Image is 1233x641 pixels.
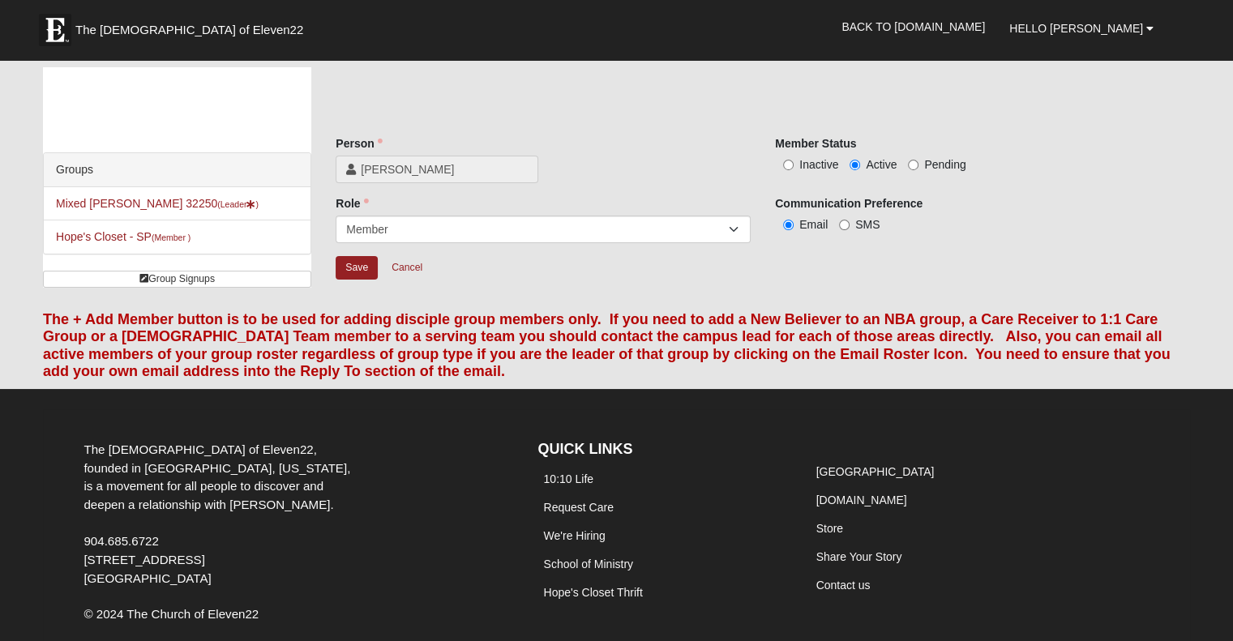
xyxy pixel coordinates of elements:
[83,571,211,585] span: [GEOGRAPHIC_DATA]
[381,255,433,280] a: Cancel
[908,160,918,170] input: Pending
[83,607,259,621] span: © 2024 The Church of Eleven22
[39,14,71,46] img: Eleven22 logo
[816,579,871,592] a: Contact us
[855,218,880,231] span: SMS
[783,220,794,230] input: Email
[543,501,613,514] a: Request Care
[816,465,935,478] a: [GEOGRAPHIC_DATA]
[850,160,860,170] input: Active
[829,6,997,47] a: Back to [DOMAIN_NAME]
[537,441,786,459] h4: QUICK LINKS
[543,558,632,570] a: School of Ministry
[43,311,1171,380] font: The + Add Member button is to be used for adding disciple group members only. If you need to add ...
[43,271,311,288] a: Group Signups
[75,22,303,38] span: The [DEMOGRAPHIC_DATA] of Eleven22
[543,586,642,599] a: Hope's Closet Thrift
[336,195,368,212] label: Role
[997,8,1166,49] a: Hello [PERSON_NAME]
[31,6,355,46] a: The [DEMOGRAPHIC_DATA] of Eleven22
[783,160,794,170] input: Inactive
[336,135,382,152] label: Person
[839,220,850,230] input: SMS
[217,199,259,209] small: (Leader )
[543,472,593,485] a: 10:10 Life
[816,522,843,535] a: Store
[361,161,528,177] span: [PERSON_NAME]
[56,230,191,243] a: Hope's Closet - SP(Member )
[543,529,605,542] a: We're Hiring
[336,256,378,280] input: Alt+s
[775,135,856,152] label: Member Status
[799,218,828,231] span: Email
[1009,22,1143,35] span: Hello [PERSON_NAME]
[56,197,259,210] a: Mixed [PERSON_NAME] 32250(Leader)
[816,494,907,506] a: [DOMAIN_NAME]
[816,550,902,563] a: Share Your Story
[152,233,191,242] small: (Member )
[775,195,923,212] label: Communication Preference
[799,158,838,171] span: Inactive
[71,441,374,588] div: The [DEMOGRAPHIC_DATA] of Eleven22, founded in [GEOGRAPHIC_DATA], [US_STATE], is a movement for a...
[924,158,965,171] span: Pending
[866,158,897,171] span: Active
[44,153,310,187] div: Groups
